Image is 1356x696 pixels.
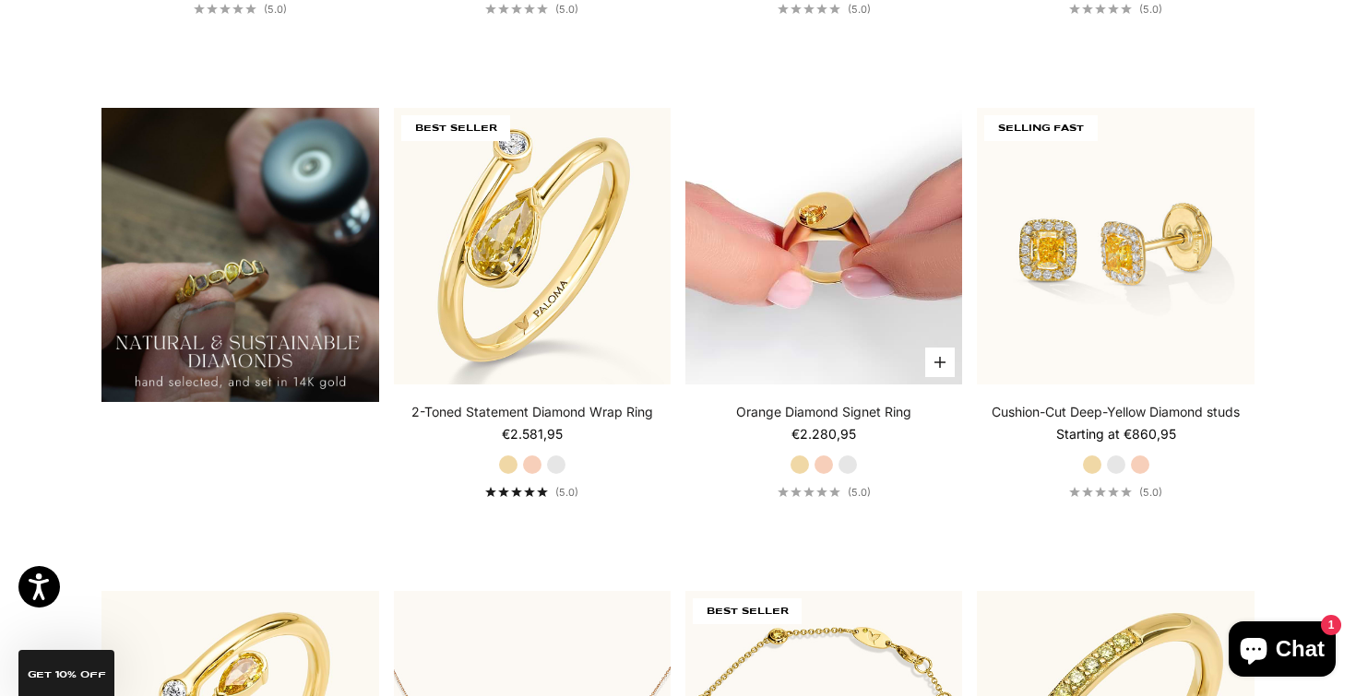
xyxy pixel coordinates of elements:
span: (5.0) [264,3,287,16]
span: (5.0) [1139,3,1162,16]
div: GET 10% Off [18,650,114,696]
div: 5.0 out of 5.0 stars [778,4,840,14]
a: 5.0 out of 5.0 stars(5.0) [1069,3,1162,16]
sale-price: €2.280,95 [791,425,856,443]
a: 5.0 out of 5.0 stars(5.0) [485,3,578,16]
a: 5.0 out of 5.0 stars(5.0) [485,486,578,499]
div: 5.0 out of 5.0 stars [778,487,840,497]
span: (5.0) [848,3,871,16]
img: #YellowGold #RoseGold #WhiteGold [685,108,962,384]
div: 5.0 out of 5.0 stars [1069,487,1132,497]
div: 5.0 out of 5.0 stars [1069,4,1132,14]
div: 5.0 out of 5.0 stars [485,4,548,14]
div: 5.0 out of 5.0 stars [194,4,256,14]
span: GET 10% Off [28,670,106,679]
a: 5.0 out of 5.0 stars(5.0) [778,486,871,499]
span: BEST SELLER [693,598,802,624]
a: 5.0 out of 5.0 stars(5.0) [194,3,287,16]
a: 5.0 out of 5.0 stars(5.0) [1069,486,1162,499]
sale-price: Starting at €860,95 [1056,425,1176,443]
span: BEST SELLER [401,115,510,141]
sale-price: €2.581,95 [502,425,563,443]
a: Cushion-Cut Deep-Yellow Diamond studs [992,403,1240,421]
a: Orange Diamond Signet Ring [736,403,911,421]
span: (5.0) [1139,486,1162,499]
img: #YellowGold [977,108,1254,384]
span: (5.0) [555,486,578,499]
a: 5.0 out of 5.0 stars(5.0) [778,3,871,16]
inbox-online-store-chat: Shopify online store chat [1223,621,1341,681]
span: (5.0) [555,3,578,16]
span: (5.0) [848,486,871,499]
span: SELLING FAST [984,115,1098,141]
a: 2-Toned Statement Diamond Wrap Ring [411,403,653,421]
div: 5.0 out of 5.0 stars [485,487,548,497]
img: #YellowGold [394,108,671,384]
